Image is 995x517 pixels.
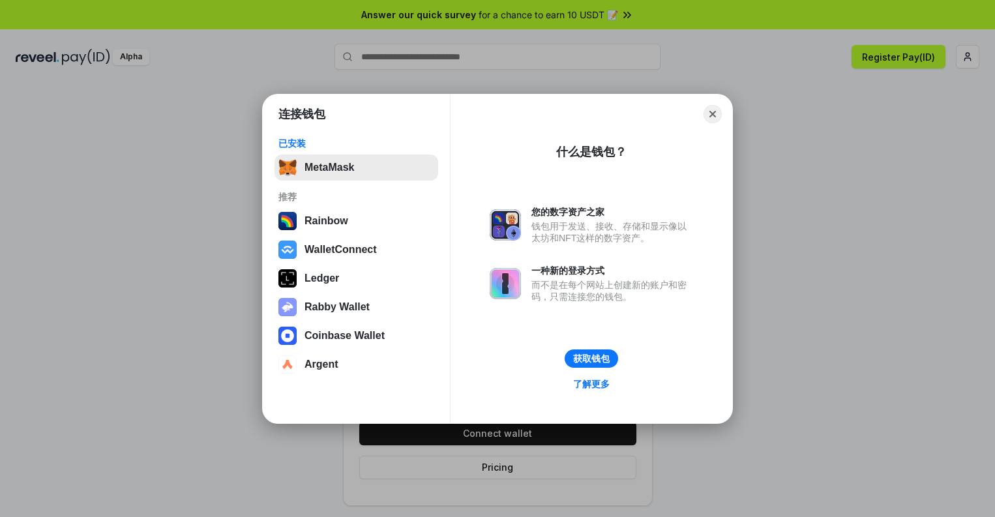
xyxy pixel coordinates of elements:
a: 了解更多 [565,376,617,392]
div: Rabby Wallet [304,301,370,313]
button: Argent [275,351,438,377]
button: Rabby Wallet [275,294,438,320]
button: WalletConnect [275,237,438,263]
div: 而不是在每个网站上创建新的账户和密码，只需连接您的钱包。 [531,279,693,303]
div: 您的数字资产之家 [531,206,693,218]
img: svg+xml,%3Csvg%20xmlns%3D%22http%3A%2F%2Fwww.w3.org%2F2000%2Fsvg%22%20fill%3D%22none%22%20viewBox... [278,298,297,316]
img: svg+xml,%3Csvg%20xmlns%3D%22http%3A%2F%2Fwww.w3.org%2F2000%2Fsvg%22%20fill%3D%22none%22%20viewBox... [490,209,521,241]
div: 推荐 [278,191,434,203]
div: 一种新的登录方式 [531,265,693,276]
img: svg+xml,%3Csvg%20xmlns%3D%22http%3A%2F%2Fwww.w3.org%2F2000%2Fsvg%22%20fill%3D%22none%22%20viewBox... [490,268,521,299]
div: 了解更多 [573,378,610,390]
img: svg+xml,%3Csvg%20width%3D%2228%22%20height%3D%2228%22%20viewBox%3D%220%200%2028%2028%22%20fill%3D... [278,355,297,374]
div: Ledger [304,273,339,284]
button: Close [704,105,722,123]
div: WalletConnect [304,244,377,256]
img: svg+xml,%3Csvg%20width%3D%2228%22%20height%3D%2228%22%20viewBox%3D%220%200%2028%2028%22%20fill%3D... [278,241,297,259]
div: Argent [304,359,338,370]
img: svg+xml,%3Csvg%20width%3D%2228%22%20height%3D%2228%22%20viewBox%3D%220%200%2028%2028%22%20fill%3D... [278,327,297,345]
div: 已安装 [278,138,434,149]
img: svg+xml,%3Csvg%20fill%3D%22none%22%20height%3D%2233%22%20viewBox%3D%220%200%2035%2033%22%20width%... [278,158,297,177]
button: Coinbase Wallet [275,323,438,349]
div: 什么是钱包？ [556,144,627,160]
img: svg+xml,%3Csvg%20xmlns%3D%22http%3A%2F%2Fwww.w3.org%2F2000%2Fsvg%22%20width%3D%2228%22%20height%3... [278,269,297,288]
div: Coinbase Wallet [304,330,385,342]
button: Ledger [275,265,438,291]
button: 获取钱包 [565,349,618,368]
button: MetaMask [275,155,438,181]
img: svg+xml,%3Csvg%20width%3D%22120%22%20height%3D%22120%22%20viewBox%3D%220%200%20120%20120%22%20fil... [278,212,297,230]
div: 获取钱包 [573,353,610,364]
div: Rainbow [304,215,348,227]
div: MetaMask [304,162,354,173]
div: 钱包用于发送、接收、存储和显示像以太坊和NFT这样的数字资产。 [531,220,693,244]
h1: 连接钱包 [278,106,325,122]
button: Rainbow [275,208,438,234]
